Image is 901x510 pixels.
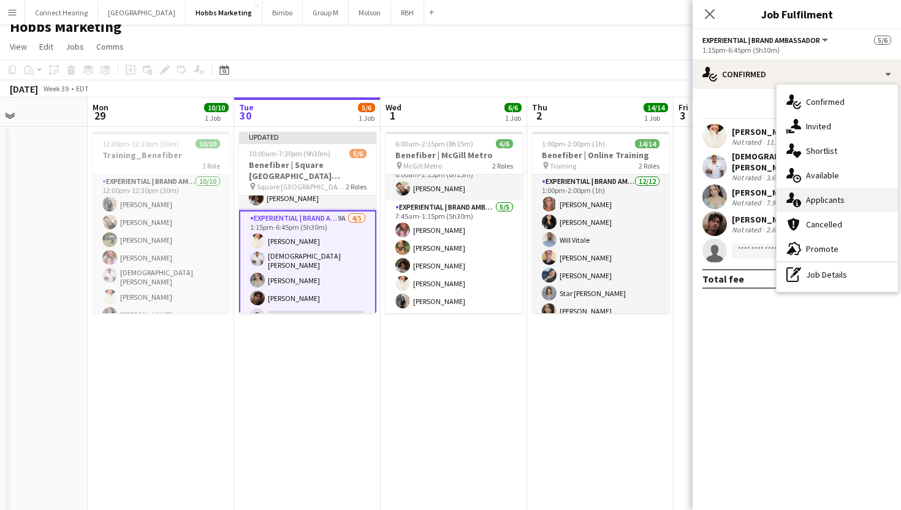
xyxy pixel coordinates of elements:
span: 1:00pm-2:00pm (1h) [542,139,605,148]
button: Molson [349,1,391,25]
app-job-card: 1:00pm-2:00pm (1h)14/14Benefiber | Online Training Training2 RolesExperiential | Brand Ambassador... [532,132,669,313]
span: 5/6 [358,103,375,112]
span: 10/10 [204,103,229,112]
span: 2 Roles [346,182,367,191]
span: Applicants [806,194,845,205]
app-card-role: Experiential | Brand Ambassador9A4/51:15pm-6:45pm (5h30m)[PERSON_NAME][DEMOGRAPHIC_DATA][PERSON_N... [239,210,376,329]
h3: Benefiber | Square [GEOGRAPHIC_DATA][PERSON_NAME] MTL [239,159,376,181]
button: Experiential | Brand Ambassador [702,36,830,45]
app-card-role: Experiential | Team Lead1/16:00am-2:15pm (8h15m)[PERSON_NAME] [386,159,523,200]
span: 6/6 [504,103,522,112]
button: Bimbo [262,1,303,25]
span: McGill Metro [403,161,442,170]
span: 30 [237,108,254,123]
span: 14/14 [635,139,660,148]
div: 1 Job [205,113,228,123]
span: 10/10 [196,139,220,148]
span: 5/6 [349,149,367,158]
div: Not rated [732,198,764,207]
div: [DATE] [10,83,38,95]
div: Updated [239,132,376,142]
h3: Training_Benefiber [93,150,230,161]
div: [PERSON_NAME] [732,187,797,198]
div: Job Details [777,262,898,287]
div: 3.6km [764,173,788,182]
a: Edit [34,39,58,55]
a: Jobs [61,39,89,55]
h3: Job Fulfilment [693,6,901,22]
h3: Benefiber | McGill Metro [386,150,523,161]
div: Not rated [732,225,764,234]
span: 14/14 [644,103,668,112]
app-job-card: Updated10:00am-7:30pm (9h30m)5/6Benefiber | Square [GEOGRAPHIC_DATA][PERSON_NAME] MTL Square [GEO... [239,132,376,313]
app-card-role: Experiential | Brand Ambassador10/1012:00pm-12:30pm (30m)[PERSON_NAME][PERSON_NAME][PERSON_NAME][... [93,175,230,380]
div: Not rated [732,173,764,182]
span: 5/6 [874,36,891,45]
div: [DEMOGRAPHIC_DATA][PERSON_NAME] [732,151,872,173]
div: 2.6km [764,225,788,234]
span: 1 Role [202,161,220,170]
div: 1 Job [644,113,667,123]
span: Promote [806,243,838,254]
span: 2 Roles [492,161,513,170]
span: Tue [239,102,254,113]
span: Wed [386,102,401,113]
span: 6/6 [496,139,513,148]
span: 6:00am-2:15pm (8h15m) [395,139,473,148]
span: 3 [677,108,688,123]
span: Shortlist [806,145,837,156]
div: Confirmed [693,59,901,89]
span: Training [550,161,576,170]
div: EDT [76,84,89,93]
div: 1 Job [359,113,374,123]
div: 11.3km [764,137,791,147]
div: [PERSON_NAME] [732,126,797,137]
span: 29 [91,108,108,123]
div: [PERSON_NAME] [732,214,797,225]
app-job-card: 12:00pm-12:30pm (30m)10/10Training_Benefiber1 RoleExperiential | Brand Ambassador10/1012:00pm-12:... [93,132,230,313]
span: Comms [96,41,124,52]
span: Edit [39,41,53,52]
span: Thu [532,102,547,113]
button: RBH [391,1,424,25]
span: Experiential | Brand Ambassador [702,36,820,45]
span: Jobs [66,41,84,52]
app-card-role: Experiential | Brand Ambassador12/121:00pm-2:00pm (1h)[PERSON_NAME][PERSON_NAME]Will Vitale[PERSO... [532,175,669,412]
span: 12:00pm-12:30pm (30m) [102,139,179,148]
span: Cancelled [806,219,842,230]
span: 10:00am-7:30pm (9h30m) [249,149,330,158]
span: Invited [806,121,831,132]
button: Group M [303,1,349,25]
app-card-role: Experiential | Brand Ambassador5/57:45am-1:15pm (5h30m)[PERSON_NAME][PERSON_NAME][PERSON_NAME][PE... [386,200,523,313]
span: Mon [93,102,108,113]
button: [GEOGRAPHIC_DATA] [98,1,186,25]
h1: Hobbs Marketing [10,18,121,36]
span: 2 Roles [639,161,660,170]
h3: Benefiber | Online Training [532,150,669,161]
span: Confirmed [806,96,845,107]
span: View [10,41,27,52]
span: Available [806,170,839,181]
div: 7.9km [764,198,788,207]
span: Week 39 [40,84,71,93]
span: Square [GEOGRAPHIC_DATA][PERSON_NAME] [257,182,346,191]
div: 1:15pm-6:45pm (5h30m) [702,45,891,55]
span: 2 [530,108,547,123]
a: View [5,39,32,55]
span: 1 [384,108,401,123]
div: Total fee [702,273,744,285]
a: Comms [91,39,129,55]
span: Fri [679,102,688,113]
app-job-card: 6:00am-2:15pm (8h15m)6/6Benefiber | McGill Metro McGill Metro2 RolesExperiential | Team Lead1/16:... [386,132,523,313]
button: Connect Hearing [25,1,98,25]
div: 1 Job [505,113,521,123]
button: Hobbs Marketing [186,1,262,25]
div: Not rated [732,137,764,147]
